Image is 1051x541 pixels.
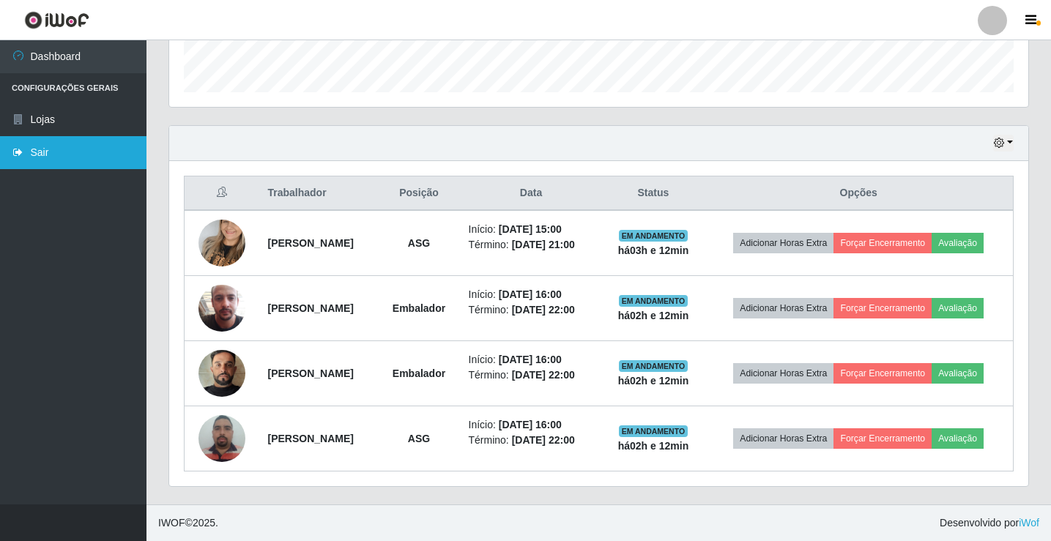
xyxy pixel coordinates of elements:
[932,428,984,449] button: Avaliação
[158,515,218,531] span: © 2025 .
[833,428,932,449] button: Forçar Encerramento
[267,433,353,444] strong: [PERSON_NAME]
[512,434,575,446] time: [DATE] 22:00
[198,332,245,415] img: 1732360371404.jpeg
[24,11,89,29] img: CoreUI Logo
[603,176,705,211] th: Status
[618,375,689,387] strong: há 02 h e 12 min
[393,302,445,314] strong: Embalador
[733,363,833,384] button: Adicionar Horas Extra
[469,367,594,383] li: Término:
[469,417,594,433] li: Início:
[1019,517,1039,529] a: iWof
[618,310,689,321] strong: há 02 h e 12 min
[940,515,1039,531] span: Desenvolvido por
[619,360,688,372] span: EM ANDAMENTO
[267,367,353,379] strong: [PERSON_NAME]
[378,176,459,211] th: Posição
[733,428,833,449] button: Adicionar Horas Extra
[469,302,594,318] li: Término:
[393,367,445,379] strong: Embalador
[499,223,562,235] time: [DATE] 15:00
[460,176,603,211] th: Data
[618,440,689,452] strong: há 02 h e 12 min
[512,304,575,316] time: [DATE] 22:00
[619,425,688,437] span: EM ANDAMENTO
[158,517,185,529] span: IWOF
[198,201,245,285] img: 1715267360943.jpeg
[469,433,594,448] li: Término:
[267,302,353,314] strong: [PERSON_NAME]
[469,237,594,253] li: Término:
[704,176,1013,211] th: Opções
[833,298,932,318] button: Forçar Encerramento
[198,266,245,350] img: 1745843945427.jpeg
[833,363,932,384] button: Forçar Encerramento
[499,288,562,300] time: [DATE] 16:00
[198,407,245,469] img: 1686264689334.jpeg
[259,176,378,211] th: Trabalhador
[499,419,562,430] time: [DATE] 16:00
[469,352,594,367] li: Início:
[932,363,984,384] button: Avaliação
[469,287,594,302] li: Início:
[833,233,932,253] button: Forçar Encerramento
[499,354,562,365] time: [DATE] 16:00
[733,233,833,253] button: Adicionar Horas Extra
[619,295,688,307] span: EM ANDAMENTO
[512,239,575,250] time: [DATE] 21:00
[932,298,984,318] button: Avaliação
[932,233,984,253] button: Avaliação
[408,237,430,249] strong: ASG
[733,298,833,318] button: Adicionar Horas Extra
[618,245,689,256] strong: há 03 h e 12 min
[408,433,430,444] strong: ASG
[619,230,688,242] span: EM ANDAMENTO
[469,222,594,237] li: Início:
[512,369,575,381] time: [DATE] 22:00
[267,237,353,249] strong: [PERSON_NAME]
